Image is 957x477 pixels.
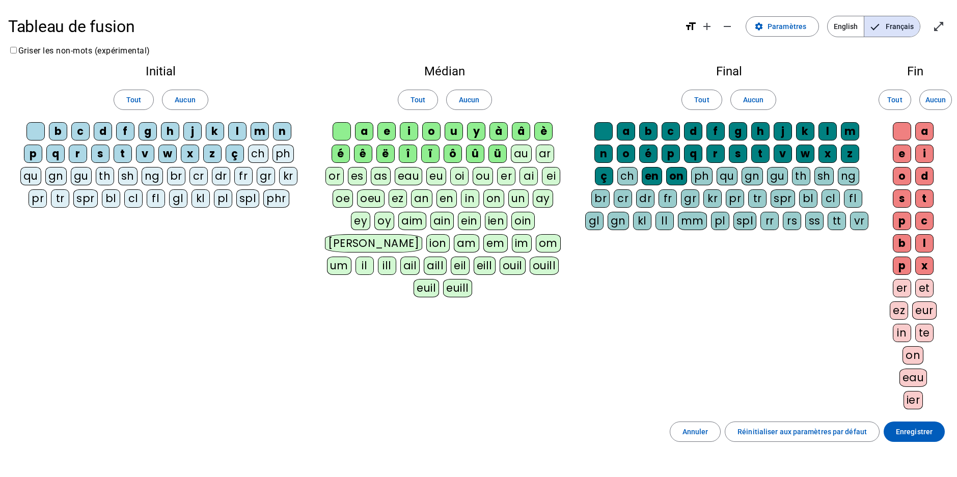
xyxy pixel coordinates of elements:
div: am [454,234,479,252]
div: um [327,257,351,275]
div: v [136,145,154,163]
div: om [536,234,561,252]
div: oy [374,212,394,230]
div: eau [395,167,423,185]
div: p [662,145,680,163]
div: b [893,234,911,252]
div: er [893,279,911,297]
span: Annuler [682,426,708,438]
mat-icon: settings [754,22,763,31]
div: i [915,145,934,163]
div: bl [102,189,120,208]
div: ô [444,145,462,163]
div: kr [703,189,722,208]
div: sh [814,167,834,185]
button: Aucun [919,90,952,110]
div: e [377,122,396,141]
div: ez [890,301,908,320]
div: h [751,122,770,141]
div: è [534,122,553,141]
span: Tout [694,94,709,106]
div: f [706,122,725,141]
div: ng [838,167,859,185]
span: Aucun [459,94,479,106]
div: au [511,145,532,163]
span: Français [864,16,920,37]
div: ouil [500,257,526,275]
div: ou [473,167,493,185]
div: ë [376,145,395,163]
div: en [642,167,662,185]
span: Tout [887,94,902,106]
div: te [915,324,934,342]
div: oin [511,212,535,230]
div: kr [279,167,297,185]
div: ez [389,189,407,208]
div: ouill [530,257,559,275]
div: gl [585,212,604,230]
h2: Fin [890,65,941,77]
div: kl [633,212,651,230]
div: fr [659,189,677,208]
div: spr [771,189,795,208]
div: th [96,167,114,185]
div: eu [426,167,446,185]
div: es [348,167,367,185]
div: on [483,189,504,208]
div: pr [29,189,47,208]
h2: Initial [16,65,306,77]
button: Tout [114,90,154,110]
div: p [893,257,911,275]
div: l [228,122,247,141]
div: sh [118,167,138,185]
div: ier [904,391,923,409]
div: in [893,324,911,342]
div: ç [226,145,244,163]
div: p [893,212,911,230]
button: Tout [681,90,722,110]
div: aim [398,212,426,230]
div: pl [214,189,232,208]
div: c [915,212,934,230]
div: é [639,145,658,163]
div: r [69,145,87,163]
div: gl [169,189,187,208]
div: th [792,167,810,185]
span: Réinitialiser aux paramètres par défaut [737,426,867,438]
div: a [355,122,373,141]
div: cl [822,189,840,208]
span: Tout [126,94,141,106]
div: o [617,145,635,163]
button: Entrer en plein écran [928,16,949,37]
div: ch [617,167,638,185]
h2: Médian [322,65,568,77]
div: ai [519,167,538,185]
div: x [915,257,934,275]
button: Diminuer la taille de la police [717,16,737,37]
div: m [251,122,269,141]
div: an [411,189,432,208]
div: im [512,234,532,252]
div: u [445,122,463,141]
mat-icon: remove [721,20,733,33]
div: t [915,189,934,208]
span: Paramètres [768,20,806,33]
div: vr [850,212,868,230]
div: eau [899,369,927,387]
div: j [183,122,202,141]
div: ein [458,212,481,230]
div: dr [636,189,654,208]
div: qu [717,167,737,185]
div: euil [414,279,439,297]
div: g [729,122,747,141]
div: bl [799,189,817,208]
div: er [497,167,515,185]
h2: Final [584,65,873,77]
div: ng [142,167,163,185]
div: û [466,145,484,163]
div: x [818,145,837,163]
div: o [893,167,911,185]
div: oi [450,167,469,185]
div: e [893,145,911,163]
div: ill [378,257,396,275]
